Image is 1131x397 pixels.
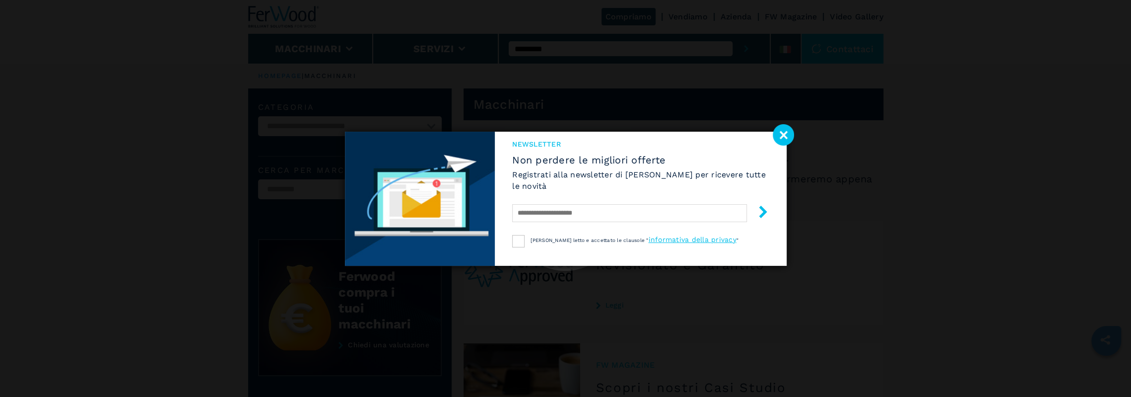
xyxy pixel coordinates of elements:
h6: Registrati alla newsletter di [PERSON_NAME] per ricevere tutte le novità [512,169,769,192]
img: Newsletter image [345,132,495,266]
span: NEWSLETTER [512,139,769,149]
a: informativa della privacy [648,236,736,243]
span: [PERSON_NAME] letto e accettato le clausole " [531,238,648,243]
button: submit-button [747,202,769,225]
span: " [736,238,738,243]
span: Non perdere le migliori offerte [512,154,769,166]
